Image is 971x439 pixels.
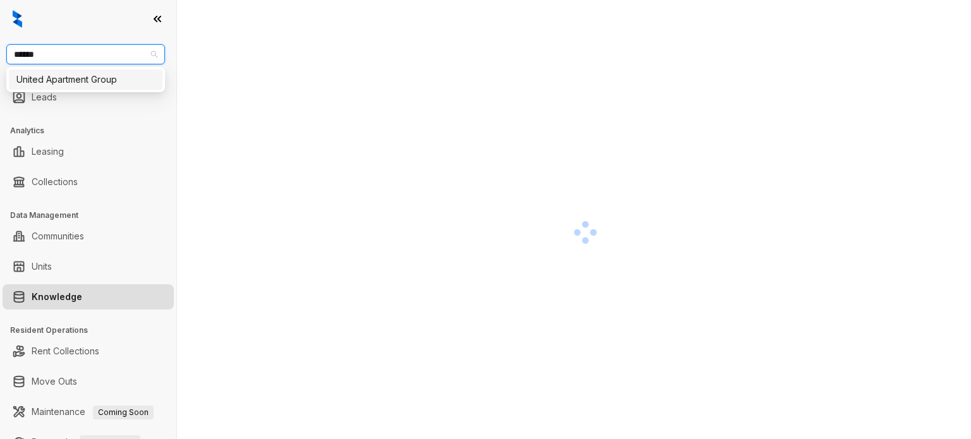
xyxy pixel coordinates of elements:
h3: Analytics [10,125,176,136]
h3: Data Management [10,210,176,221]
a: Rent Collections [32,339,99,364]
li: Collections [3,169,174,195]
a: Leads [32,85,57,110]
a: Collections [32,169,78,195]
a: Leasing [32,139,64,164]
a: Move Outs [32,369,77,394]
h3: Resident Operations [10,325,176,336]
li: Leasing [3,139,174,164]
div: United Apartment Group [16,73,155,87]
li: Move Outs [3,369,174,394]
a: Communities [32,224,84,249]
li: Knowledge [3,284,174,310]
li: Communities [3,224,174,249]
span: Coming Soon [93,406,154,419]
a: Knowledge [32,284,82,310]
div: United Apartment Group [9,69,162,90]
a: Units [32,254,52,279]
li: Rent Collections [3,339,174,364]
li: Units [3,254,174,279]
li: Leads [3,85,174,110]
li: Maintenance [3,399,174,424]
img: logo [13,10,22,28]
